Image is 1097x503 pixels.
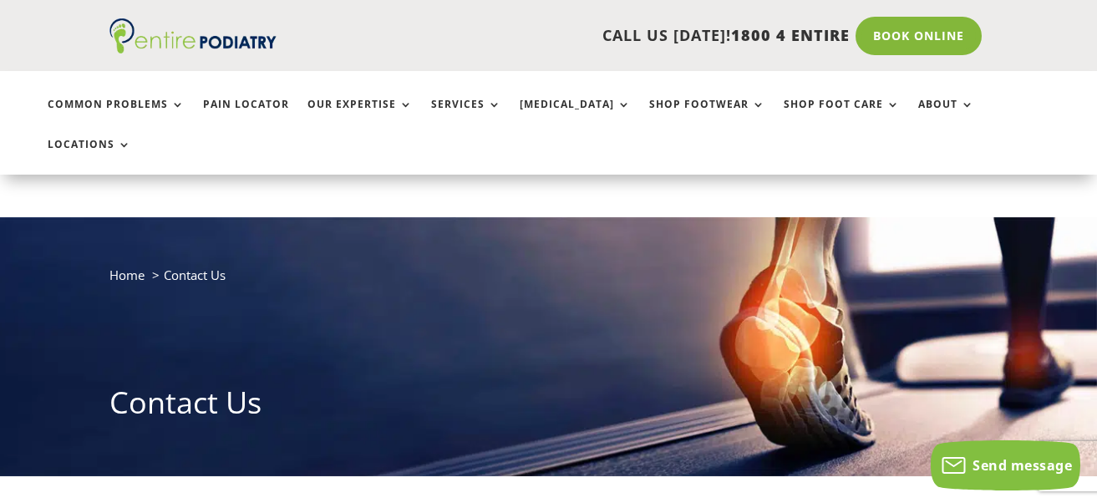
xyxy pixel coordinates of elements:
p: CALL US [DATE]! [308,25,850,47]
a: Our Expertise [307,99,413,135]
button: Send message [931,440,1080,490]
a: Shop Foot Care [784,99,900,135]
a: Entire Podiatry [109,40,277,57]
a: Home [109,267,145,283]
span: Send message [973,456,1072,475]
a: About [918,99,974,135]
a: Locations [48,139,131,175]
a: [MEDICAL_DATA] [520,99,631,135]
a: Book Online [856,17,982,55]
nav: breadcrumb [109,264,987,298]
a: Shop Footwear [649,99,765,135]
span: 1800 4 ENTIRE [731,25,850,45]
a: Pain Locator [203,99,289,135]
span: Contact Us [164,267,226,283]
a: Common Problems [48,99,185,135]
img: logo (1) [109,18,277,53]
h1: Contact Us [109,382,987,432]
a: Services [431,99,501,135]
